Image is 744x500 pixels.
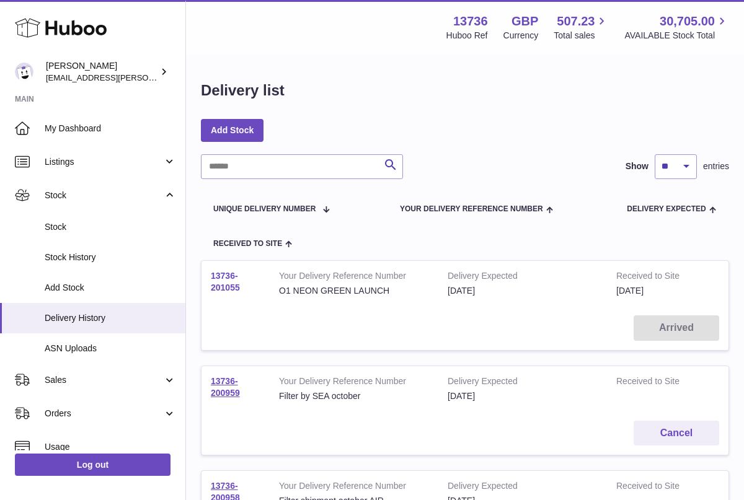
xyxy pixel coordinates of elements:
span: Delivery History [45,312,176,324]
div: Currency [503,30,539,42]
strong: Received to Site [616,375,693,390]
a: 13736-201055 [211,271,240,292]
span: Stock History [45,252,176,263]
strong: Your Delivery Reference Number [279,480,429,495]
div: O1 NEON GREEN LAUNCH [279,285,429,297]
span: ASN Uploads [45,343,176,354]
span: Sales [45,374,163,386]
h1: Delivery list [201,81,285,100]
span: Add Stock [45,282,176,294]
span: My Dashboard [45,123,176,134]
span: AVAILABLE Stock Total [624,30,729,42]
span: 30,705.00 [660,13,715,30]
span: 507.23 [557,13,595,30]
span: Usage [45,441,176,453]
div: [DATE] [448,285,598,297]
strong: Delivery Expected [448,375,598,390]
strong: GBP [511,13,538,30]
span: Received to Site [213,240,282,248]
strong: Received to Site [616,480,693,495]
span: Delivery Expected [627,205,706,213]
span: Stock [45,221,176,233]
a: 507.23 Total sales [554,13,609,42]
a: Log out [15,454,170,476]
span: Orders [45,408,163,419]
span: Total sales [554,30,609,42]
span: [DATE] [616,286,644,296]
div: [DATE] [448,390,598,402]
span: Listings [45,156,163,168]
div: [PERSON_NAME] [46,60,157,84]
a: 13736-200959 [211,376,240,398]
span: entries [703,160,729,172]
strong: Your Delivery Reference Number [279,270,429,285]
strong: 13736 [453,13,488,30]
a: 30,705.00 AVAILABLE Stock Total [624,13,729,42]
span: Unique Delivery Number [213,205,316,213]
strong: Delivery Expected [448,480,598,495]
button: Cancel [634,421,719,446]
span: Stock [45,190,163,201]
div: Huboo Ref [446,30,488,42]
img: horia@orea.uk [15,63,33,81]
span: Your Delivery Reference Number [400,205,543,213]
strong: Delivery Expected [448,270,598,285]
span: [EMAIL_ADDRESS][PERSON_NAME][DOMAIN_NAME] [46,72,249,82]
a: Add Stock [201,119,263,141]
strong: Received to Site [616,270,693,285]
label: Show [626,160,649,172]
strong: Your Delivery Reference Number [279,375,429,390]
div: Filter by SEA october [279,390,429,402]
